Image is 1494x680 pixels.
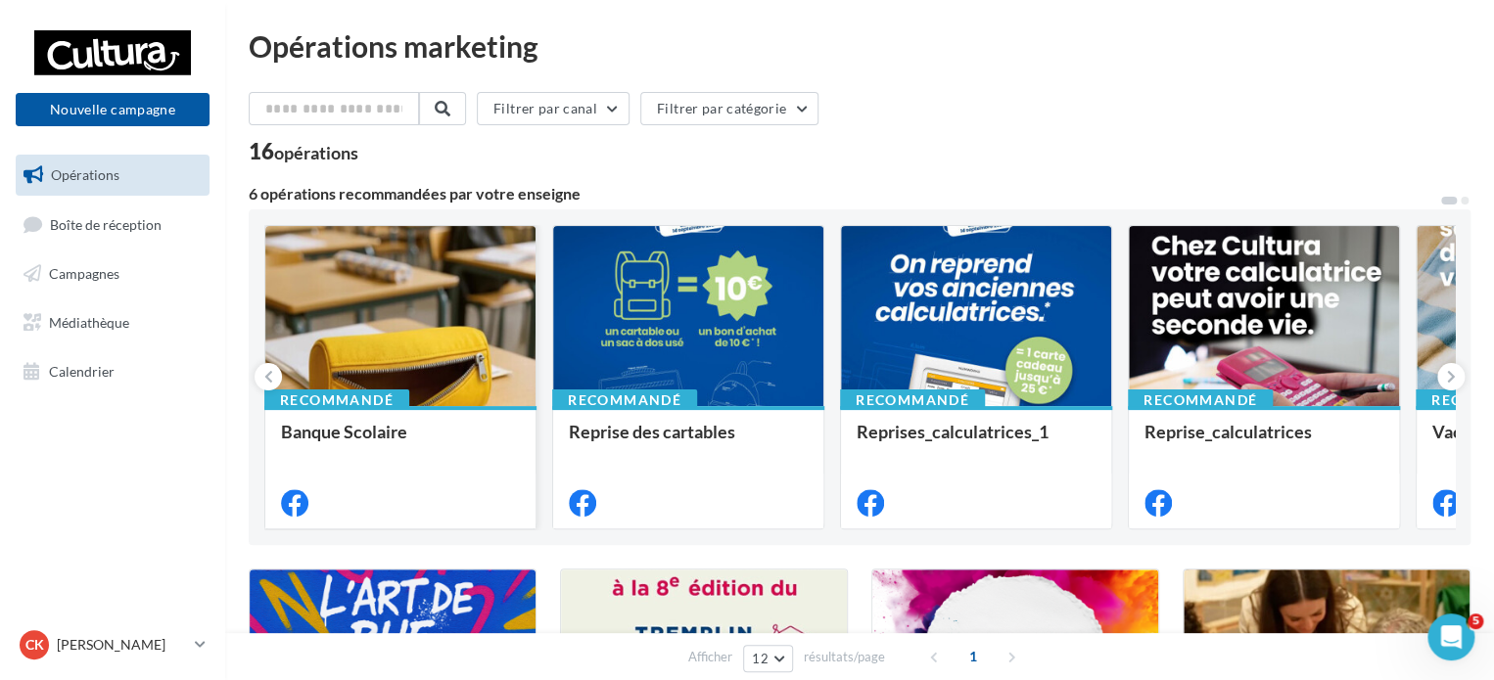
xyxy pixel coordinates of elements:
[12,253,213,295] a: Campagnes
[264,389,409,411] div: Recommandé
[249,186,1439,202] div: 6 opérations recommandées par votre enseigne
[25,635,44,655] span: CK
[752,651,769,666] span: 12
[249,31,1471,61] div: Opérations marketing
[49,314,129,331] span: Médiathèque
[688,648,732,666] span: Afficher
[49,265,119,282] span: Campagnes
[12,302,213,343] a: Médiathèque
[274,144,358,161] div: opérations
[804,648,885,666] span: résultats/page
[743,645,793,672] button: 12
[477,92,630,125] button: Filtrer par canal
[50,215,162,232] span: Boîte de réception
[12,204,213,246] a: Boîte de réception
[16,626,210,663] a: CK [PERSON_NAME]
[57,635,187,655] p: [PERSON_NAME]
[569,421,735,442] span: Reprise des cartables
[1427,613,1474,660] iframe: Intercom live chat
[12,351,213,392] a: Calendrier
[1468,613,1483,629] span: 5
[12,155,213,196] a: Opérations
[49,362,115,379] span: Calendrier
[552,389,697,411] div: Recommandé
[16,93,210,126] button: Nouvelle campagne
[857,421,1049,442] span: Reprises_calculatrices_1
[51,166,119,183] span: Opérations
[281,421,407,442] span: Banque Scolaire
[640,92,818,125] button: Filtrer par catégorie
[1144,421,1312,442] span: Reprise_calculatrices
[957,641,989,672] span: 1
[1128,389,1273,411] div: Recommandé
[249,141,358,162] div: 16
[840,389,985,411] div: Recommandé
